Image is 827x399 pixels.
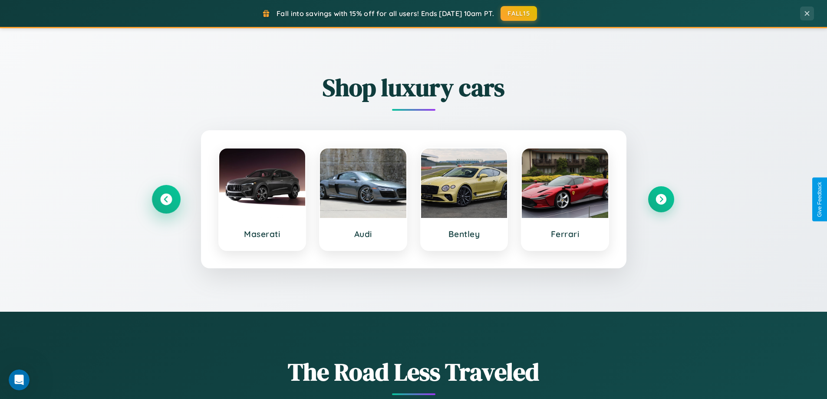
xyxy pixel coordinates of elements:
[817,182,823,217] div: Give Feedback
[501,6,537,21] button: FALL15
[153,355,674,389] h1: The Road Less Traveled
[9,369,30,390] iframe: Intercom live chat
[277,9,494,18] span: Fall into savings with 15% off for all users! Ends [DATE] 10am PT.
[329,229,398,239] h3: Audi
[530,229,600,239] h3: Ferrari
[228,229,297,239] h3: Maserati
[430,229,499,239] h3: Bentley
[153,71,674,104] h2: Shop luxury cars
